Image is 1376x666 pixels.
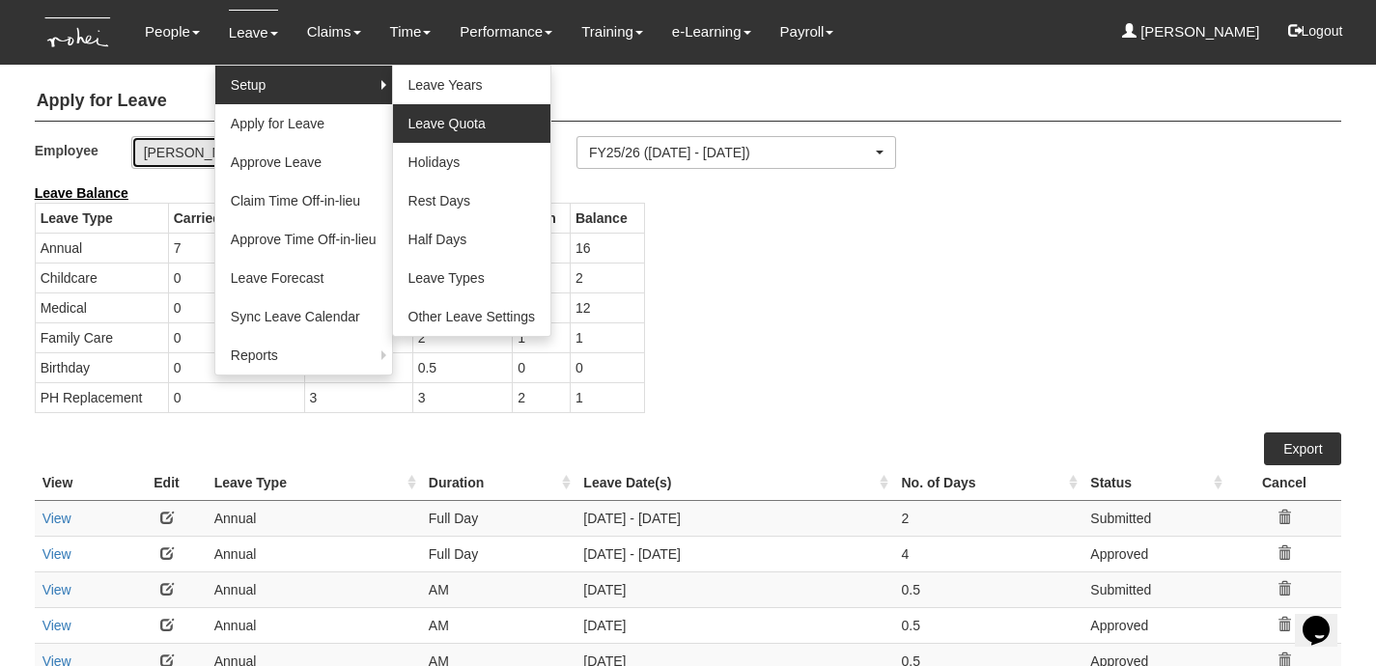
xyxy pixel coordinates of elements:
td: 1 [570,382,644,412]
b: Leave Balance [35,185,128,201]
td: PH Replacement [35,382,168,412]
a: People [145,10,200,54]
td: 0 [513,352,571,382]
td: [DATE] - [DATE] [576,500,893,536]
a: Approve Leave [215,143,392,181]
td: 1 [513,322,571,352]
td: Birthday [35,352,168,382]
td: 2 [570,263,644,292]
div: [PERSON_NAME] [144,143,427,162]
td: AM [421,571,576,607]
a: Leave [229,10,278,55]
h4: Apply for Leave [35,82,1342,122]
td: AM [421,607,576,643]
td: 0 [168,292,304,322]
td: 4 [893,536,1082,571]
a: View [42,511,71,526]
a: Leave Forecast [215,259,392,297]
th: Cancel [1227,465,1342,501]
a: Leave Types [393,259,551,297]
th: Leave Type [35,203,168,233]
a: View [42,546,71,562]
td: Annual [207,607,421,643]
td: Full Day [421,536,576,571]
td: [DATE] [576,571,893,607]
td: 7 [168,233,304,263]
th: Edit [126,465,206,501]
td: 2 [513,382,571,412]
td: 16 [570,233,644,263]
button: Logout [1275,8,1357,54]
a: Sync Leave Calendar [215,297,392,336]
td: 3 [304,382,412,412]
td: 2 [412,322,513,352]
td: 3 [412,382,513,412]
td: Full Day [421,500,576,536]
a: Reports [215,336,392,375]
td: Annual [207,571,421,607]
th: Duration : activate to sort column ascending [421,465,576,501]
a: Apply for Leave [215,104,392,143]
a: Half Days [393,220,551,259]
td: [DATE] - [DATE] [576,536,893,571]
td: 0.5 [412,352,513,382]
a: Approve Time Off-in-lieu [215,220,392,259]
label: Employee [35,136,131,164]
td: 0 [168,352,304,382]
a: Claim Time Off-in-lieu [215,181,392,220]
td: [DATE] [576,607,893,643]
th: No. of Days : activate to sort column ascending [893,465,1082,501]
a: Rest Days [393,181,551,220]
td: 0 [168,382,304,412]
a: Time [390,10,432,54]
td: Medical [35,292,168,322]
td: Childcare [35,263,168,292]
button: FY25/26 ([DATE] - [DATE]) [576,136,896,169]
td: Family Care [35,322,168,352]
td: Approved [1082,536,1226,571]
td: Annual [207,500,421,536]
a: Other Leave Settings [393,297,551,336]
a: Export [1264,432,1341,465]
th: Status : activate to sort column ascending [1082,465,1226,501]
td: 12 [570,292,644,322]
a: Holidays [393,143,551,181]
td: Submitted [1082,571,1226,607]
td: Approved [1082,607,1226,643]
a: Leave Years [393,66,551,104]
th: Balance [570,203,644,233]
a: Claims [307,10,361,54]
button: [PERSON_NAME] [131,136,451,169]
td: 0.5 [893,607,1082,643]
td: 0 [570,352,644,382]
th: Carried Forward [168,203,304,233]
td: 0.5 [893,571,1082,607]
td: 1 [570,322,644,352]
a: View [42,618,71,633]
td: 2 [893,500,1082,536]
a: e-Learning [672,10,751,54]
a: Payroll [780,10,834,54]
td: Submitted [1082,500,1226,536]
div: FY25/26 ([DATE] - [DATE]) [589,143,872,162]
td: Annual [35,233,168,263]
td: Annual [207,536,421,571]
th: Leave Type : activate to sort column ascending [207,465,421,501]
td: 0 [168,322,304,352]
a: Leave Quota [393,104,551,143]
a: Performance [460,10,552,54]
a: Training [581,10,643,54]
a: [PERSON_NAME] [1122,10,1260,54]
th: View [35,465,127,501]
td: 0 [168,263,304,292]
iframe: chat widget [1295,589,1357,647]
a: View [42,582,71,597]
a: Setup [215,66,392,104]
th: Leave Date(s) : activate to sort column ascending [576,465,893,501]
